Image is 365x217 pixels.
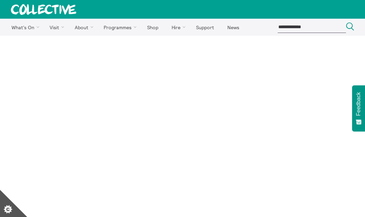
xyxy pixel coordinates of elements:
a: Hire [166,19,189,36]
a: Support [190,19,220,36]
a: News [221,19,245,36]
a: Visit [44,19,68,36]
span: Feedback [355,92,362,116]
a: Programmes [98,19,140,36]
a: Shop [141,19,164,36]
a: What's On [5,19,42,36]
a: About [69,19,97,36]
button: Feedback - Show survey [352,85,365,131]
